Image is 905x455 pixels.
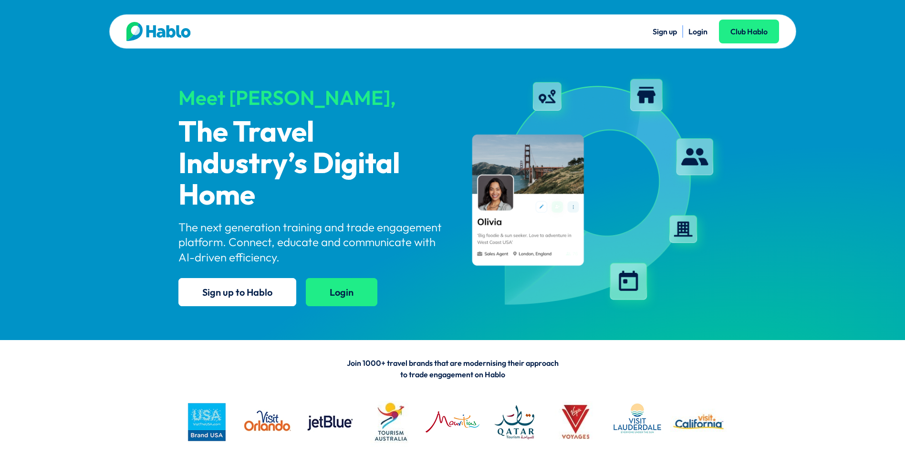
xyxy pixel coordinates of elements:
a: Sign up to Hablo [178,278,296,306]
a: Login [306,278,377,306]
img: QATAR [486,393,542,450]
p: The next generation training and trade engagement platform. Connect, educate and communicate with... [178,220,445,265]
img: vc logo [670,393,727,450]
img: hablo-profile-image [461,71,727,314]
img: VV logo [547,393,604,450]
p: The Travel Industry’s Digital Home [178,117,445,212]
img: busa [178,393,235,450]
img: LAUDERDALE [609,393,666,450]
img: jetblue [301,393,358,450]
img: Tourism Australia [363,393,419,450]
a: Login [688,27,707,36]
div: Meet [PERSON_NAME], [178,87,445,109]
a: Sign up [653,27,677,36]
img: MTPA [424,393,481,450]
img: Hablo logo main 2 [126,22,191,41]
a: Club Hablo [719,20,779,43]
img: VO [239,393,296,450]
span: Join 1000+ travel brands that are modernising their approach to trade engagement on Hablo [347,358,559,379]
